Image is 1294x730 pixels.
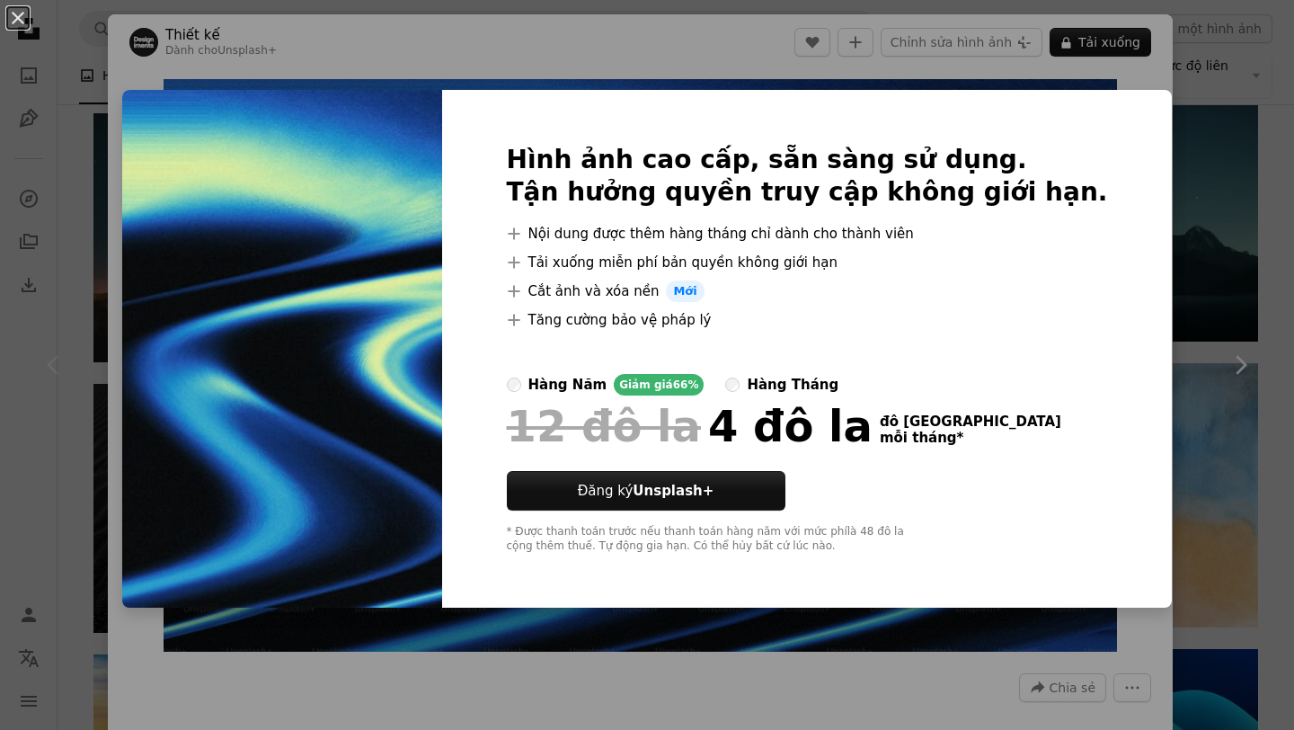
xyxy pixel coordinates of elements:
font: Mới [673,284,696,298]
font: Cắt ảnh và xóa nền [528,283,660,299]
font: Unsplash+ [633,483,713,499]
font: Giảm giá [619,378,673,391]
font: Hình ảnh cao cấp, sẵn sàng sử dụng. [507,145,1027,174]
img: premium_photo-1751602825019-1220f33e91ff [122,90,442,608]
font: cộng thêm thuế. Tự động gia hạn. Có thể hủy bất cứ lúc nào. [507,539,836,552]
input: hàng tháng [725,378,740,392]
font: Tải xuống miễn phí bản quyền không giới hạn [528,254,838,271]
font: 66% [673,378,699,391]
font: hàng năm [528,377,607,393]
font: * Được thanh toán trước nếu thanh toán hàng năm với mức phí [507,525,847,538]
font: Đăng ký [578,483,634,499]
font: mỗi tháng [880,430,957,446]
font: 12 đô la [507,401,701,451]
font: hàng tháng [747,377,838,393]
font: Tăng cường bảo vệ pháp lý [528,312,712,328]
font: là 48 đô la [847,525,904,538]
font: Tận hưởng quyền truy cập không giới hạn. [507,177,1108,207]
font: đô [GEOGRAPHIC_DATA] [880,414,1061,430]
font: 4 đô la [708,401,873,451]
font: Nội dung được thêm hàng tháng chỉ dành cho thành viên [528,226,914,242]
button: Đăng kýUnsplash+ [507,471,785,511]
input: hàng nămGiảm giá66% [507,378,521,392]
